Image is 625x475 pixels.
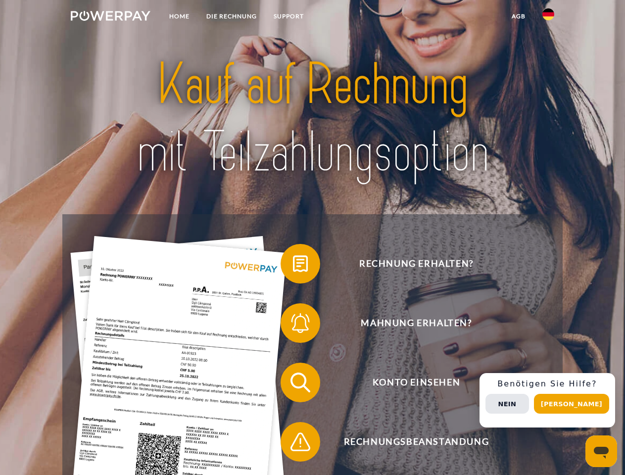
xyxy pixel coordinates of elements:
button: Rechnungsbeanstandung [281,422,538,462]
button: Mahnung erhalten? [281,303,538,343]
a: agb [503,7,534,25]
button: Rechnung erhalten? [281,244,538,284]
a: DIE RECHNUNG [198,7,265,25]
img: title-powerpay_de.svg [95,47,530,190]
button: Nein [485,394,529,414]
button: Konto einsehen [281,363,538,402]
img: qb_warning.svg [288,429,313,454]
img: qb_bell.svg [288,311,313,335]
span: Konto einsehen [295,363,537,402]
span: Rechnungsbeanstandung [295,422,537,462]
img: de [542,8,554,20]
img: qb_search.svg [288,370,313,395]
h3: Benötigen Sie Hilfe? [485,379,609,389]
a: SUPPORT [265,7,312,25]
button: [PERSON_NAME] [534,394,609,414]
span: Rechnung erhalten? [295,244,537,284]
a: Home [161,7,198,25]
iframe: Schaltfläche zum Öffnen des Messaging-Fensters [585,435,617,467]
img: logo-powerpay-white.svg [71,11,150,21]
div: Schnellhilfe [480,373,615,427]
span: Mahnung erhalten? [295,303,537,343]
img: qb_bill.svg [288,251,313,276]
